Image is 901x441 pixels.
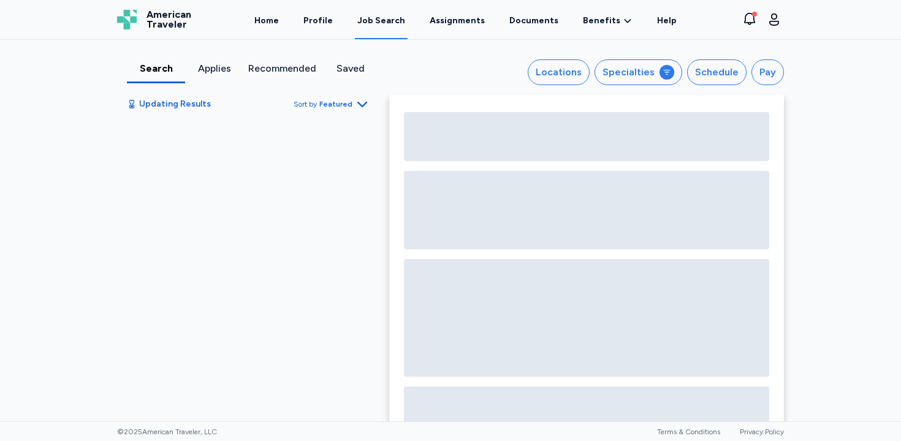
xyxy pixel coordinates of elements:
[294,99,317,109] span: Sort by
[146,10,191,29] span: American Traveler
[326,61,374,76] div: Saved
[695,65,739,80] div: Schedule
[355,1,408,39] a: Job Search
[117,427,217,437] span: © 2025 American Traveler, LLC
[687,59,747,85] button: Schedule
[190,61,238,76] div: Applies
[139,98,211,110] span: Updating Results
[595,59,682,85] button: Specialties
[357,15,405,27] div: Job Search
[294,97,370,111] button: Sort byFeatured
[740,428,784,436] a: Privacy Policy
[528,59,590,85] button: Locations
[759,65,776,80] div: Pay
[603,65,655,80] div: Specialties
[657,428,720,436] a: Terms & Conditions
[319,99,352,109] span: Featured
[583,15,633,27] a: Benefits
[248,61,316,76] div: Recommended
[117,10,137,29] img: Logo
[583,15,620,27] span: Benefits
[751,59,784,85] button: Pay
[132,61,180,76] div: Search
[536,65,582,80] div: Locations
